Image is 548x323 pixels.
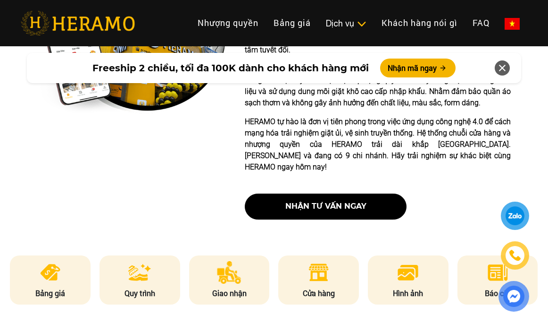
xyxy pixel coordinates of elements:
a: Nhượng quyền [190,13,266,33]
img: store.png [307,261,330,284]
span: Freeship 2 chiều, tối đa 100K dành cho khách hàng mới [92,61,369,75]
img: vn-flag.png [505,18,520,30]
p: Giao nhận [189,288,270,299]
a: phone-icon [501,242,529,269]
p: HERAMO tự hào là đơn vị tiên phong trong việc ứng dụng công nghệ 4.0 để cách mạng hóa trải nghiệm... [245,116,511,173]
button: nhận tư vấn ngay [245,194,407,220]
p: Cửa hàng [278,288,359,299]
img: delivery.png [217,261,241,284]
img: process.png [128,261,151,284]
img: pricing.png [39,261,62,284]
img: phone-icon [509,250,521,261]
p: Bảng giá [10,288,91,299]
img: subToggleIcon [357,19,366,29]
a: Bảng giá [266,13,318,33]
button: Nhận mã ngay [380,59,456,77]
img: heramo-logo.png [21,11,135,35]
a: FAQ [465,13,497,33]
p: Báo chí [457,288,538,299]
p: Quy trình [100,288,180,299]
img: image.png [397,261,419,284]
img: news.png [486,261,509,284]
p: Hình ảnh [368,288,448,299]
a: Khách hàng nói gì [374,13,465,33]
div: Dịch vụ [326,17,366,30]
